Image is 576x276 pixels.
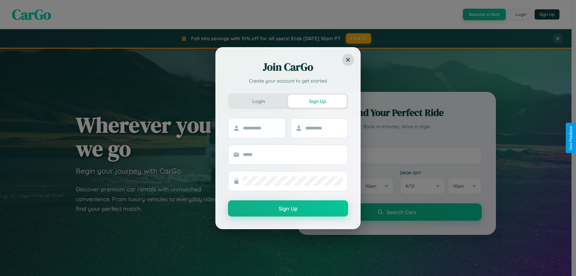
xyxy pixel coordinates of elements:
p: Create your account to get started [228,77,348,84]
button: Login [229,95,288,108]
div: Give Feedback [569,126,573,150]
button: Sign Up [228,200,348,217]
h2: Join CarGo [228,60,348,74]
button: Sign Up [288,95,347,108]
